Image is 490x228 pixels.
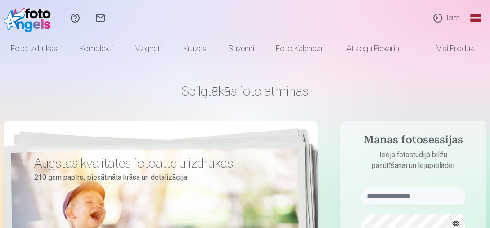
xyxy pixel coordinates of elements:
[34,155,270,171] h3: Augstas kvalitātes fotoattēlu izdrukas
[4,4,55,32] img: /fa1
[34,171,270,184] p: 210 gsm papīrs, piesātināta krāsa un detalizācija
[411,36,489,61] a: Visi produkti
[352,150,474,171] p: Ieeja fotostudijā bilžu pasūtīšanai un lejupielādei
[217,36,265,61] a: Suvenīri
[352,133,474,150] h4: Manas fotosessijas
[336,36,411,61] a: Atslēgu piekariņi
[172,36,217,61] a: Krūzes
[124,36,172,61] a: Magnēti
[68,36,124,61] a: Komplekti
[265,36,336,61] a: Foto kalendāri
[4,83,486,99] h1: Spilgtākās foto atmiņas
